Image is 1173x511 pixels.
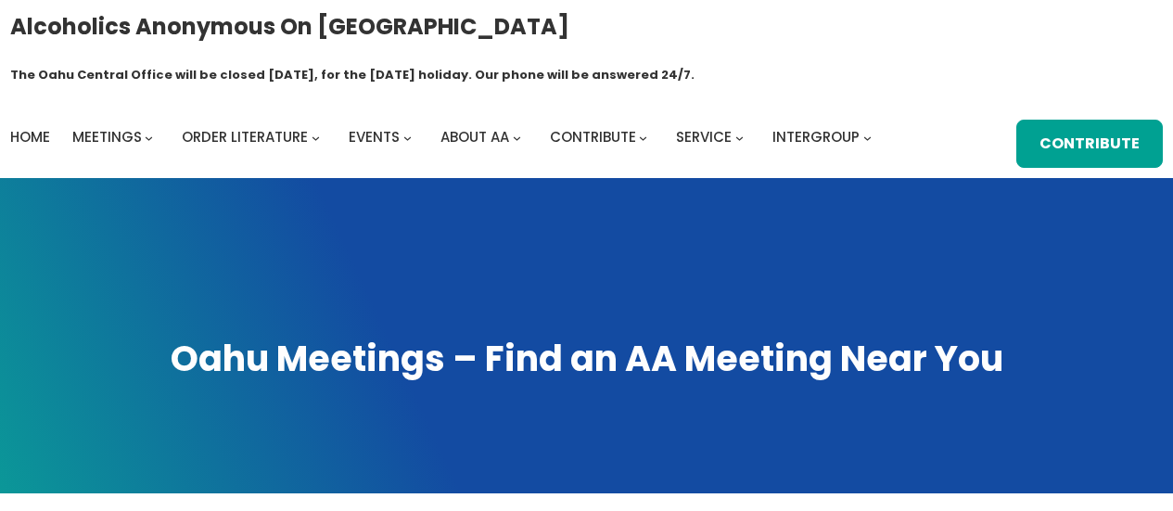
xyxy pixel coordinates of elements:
[10,124,50,150] a: Home
[1016,120,1163,168] a: Contribute
[10,6,569,46] a: Alcoholics Anonymous on [GEOGRAPHIC_DATA]
[440,124,509,150] a: About AA
[349,124,400,150] a: Events
[863,134,872,142] button: Intergroup submenu
[19,335,1154,383] h1: Oahu Meetings – Find an AA Meeting Near You
[772,124,860,150] a: Intergroup
[550,127,636,147] span: Contribute
[72,124,142,150] a: Meetings
[403,134,412,142] button: Events submenu
[10,127,50,147] span: Home
[676,124,732,150] a: Service
[550,124,636,150] a: Contribute
[639,134,647,142] button: Contribute submenu
[772,127,860,147] span: Intergroup
[10,124,878,150] nav: Intergroup
[676,127,732,147] span: Service
[349,127,400,147] span: Events
[72,127,142,147] span: Meetings
[182,127,308,147] span: Order Literature
[735,134,744,142] button: Service submenu
[312,134,320,142] button: Order Literature submenu
[513,134,521,142] button: About AA submenu
[145,134,153,142] button: Meetings submenu
[440,127,509,147] span: About AA
[10,66,695,84] h1: The Oahu Central Office will be closed [DATE], for the [DATE] holiday. Our phone will be answered...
